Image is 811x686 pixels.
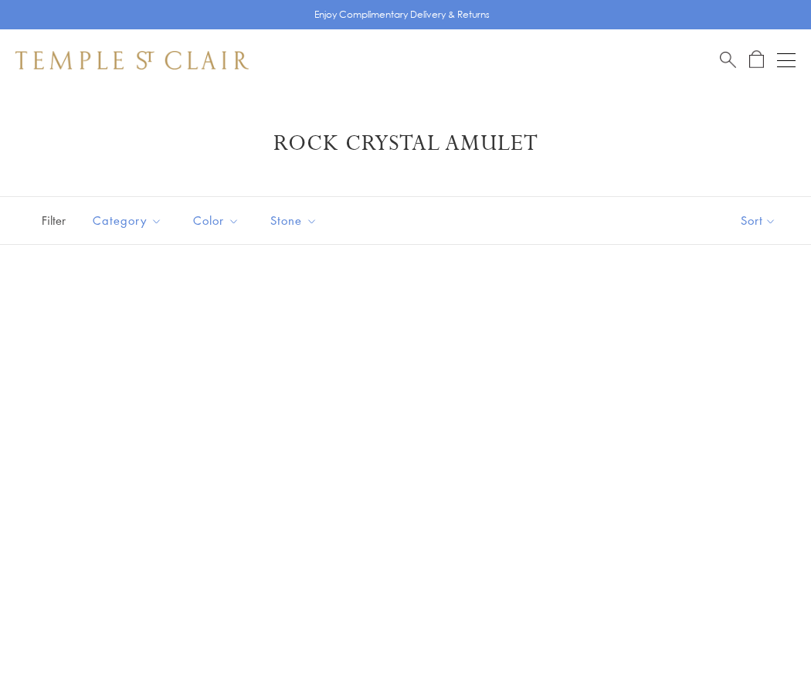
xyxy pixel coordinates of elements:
[314,7,490,22] p: Enjoy Complimentary Delivery & Returns
[263,211,329,230] span: Stone
[749,50,764,70] a: Open Shopping Bag
[259,203,329,238] button: Stone
[706,197,811,244] button: Show sort by
[185,211,251,230] span: Color
[777,51,796,70] button: Open navigation
[720,50,736,70] a: Search
[15,51,249,70] img: Temple St. Clair
[39,130,772,158] h1: Rock Crystal Amulet
[81,203,174,238] button: Category
[182,203,251,238] button: Color
[85,211,174,230] span: Category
